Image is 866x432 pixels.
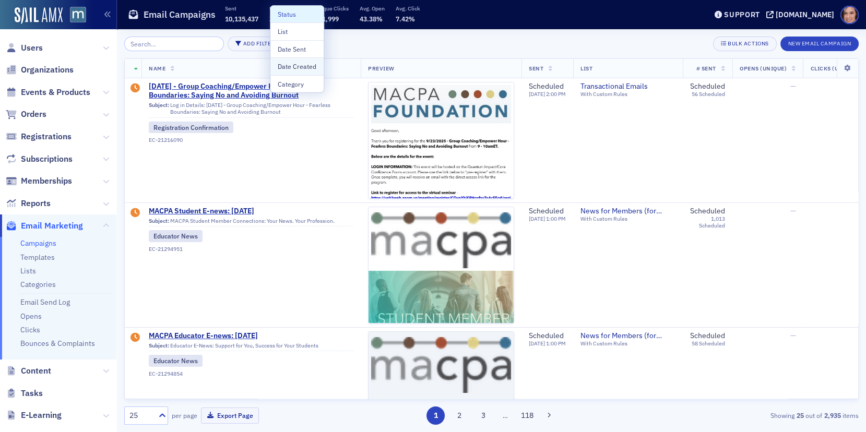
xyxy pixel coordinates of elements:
span: 7.42% [396,15,415,23]
span: [DATE] [529,340,546,347]
a: Campaigns [20,238,56,248]
a: Clicks [20,325,40,334]
span: … [498,411,513,420]
span: Preview [368,65,395,72]
a: Organizations [6,64,74,76]
span: Transactional Emails [580,82,675,91]
a: News for Members (for members only) [580,331,675,341]
strong: 2,935 [822,411,843,420]
div: With Custom Rules [580,91,675,98]
a: MACPA Student E-news: [DATE] [149,207,353,216]
a: [DATE] - Group Coaching/Empower Hour - Fearless Boundaries: Saying No and Avoiding Burnout [149,82,353,100]
div: Scheduled [690,331,725,341]
button: 3 [474,406,492,425]
div: Support [724,10,760,19]
span: Reports [21,198,51,209]
p: Sent [225,5,258,12]
div: Scheduled [529,331,566,341]
button: 118 [518,406,536,425]
button: List [270,22,324,40]
span: Sent [529,65,543,72]
p: Avg. Click [396,5,420,12]
div: MACPA Student Member Connections: Your News. Your Profession. [149,218,353,227]
span: 1:00 PM [546,340,566,347]
div: [DOMAIN_NAME] [776,10,834,19]
div: Log in Details: [DATE] - Group Coaching/Empower Hour - Fearless Boundaries: Saying No and Avoidin... [149,102,353,118]
a: Bounces & Complaints [20,339,95,348]
div: Draft [131,333,140,343]
p: Avg. Open [360,5,385,12]
div: Registration Confirmation [149,122,233,133]
span: 2:00 PM [546,90,566,98]
button: 1 [426,406,445,425]
a: E-Learning [6,410,62,421]
a: Reports [6,198,51,209]
a: Orders [6,109,46,120]
span: Organizations [21,64,74,76]
button: 2 [450,406,469,425]
div: Scheduled [529,82,566,91]
div: EC-21294951 [149,246,353,253]
button: Status [270,6,324,22]
span: [DATE] [529,90,546,98]
a: View Homepage [63,7,86,25]
button: Bulk Actions [713,37,776,51]
label: per page [172,411,197,420]
span: List [580,65,592,72]
a: Categories [20,280,56,289]
span: 43.38% [360,15,383,23]
a: Lists [20,266,36,275]
a: Templates [20,253,55,262]
div: Educator News [149,355,203,366]
button: New Email Campaign [780,37,859,51]
p: Unique Clicks [315,5,349,12]
span: Subject: [149,102,169,115]
span: — [790,331,796,340]
div: Category [278,79,316,89]
div: Educator E-News: Support for You, Success for Your Students [149,342,353,352]
div: Draft [131,208,140,219]
a: Users [6,42,43,54]
div: With Custom Rules [580,215,675,222]
div: EC-21294854 [149,370,353,377]
a: Content [6,365,51,377]
button: Category [270,75,324,92]
div: Date Sent [278,44,316,54]
a: Registrations [6,131,72,142]
div: Scheduled [690,82,725,91]
span: — [790,206,796,215]
a: Memberships [6,175,72,187]
input: Search… [124,37,224,51]
div: Scheduled [690,207,725,216]
span: [DATE] [529,215,546,222]
span: Content [21,365,51,377]
span: Tasks [21,388,43,399]
span: Memberships [21,175,72,187]
img: email-preview-2967.jpeg [369,82,514,402]
div: Showing out of items [621,411,859,420]
span: 3,280,160 [269,15,299,23]
span: Email Marketing [21,220,83,232]
a: New Email Campaign [780,38,859,47]
div: With Custom Rules [580,340,675,347]
span: Orders [21,109,46,120]
a: Opens [20,311,42,321]
a: News for Members (for members only) [580,207,675,216]
span: — [790,81,796,91]
a: Email Marketing [6,220,83,232]
span: 1:00 PM [546,215,566,222]
div: List [278,27,316,36]
p: Unique Opens [269,5,304,12]
a: Email Send Log [20,297,70,307]
a: Tasks [6,388,43,399]
span: # Sent [696,65,716,72]
img: SailAMX [70,7,86,23]
button: Date Created [270,57,324,75]
div: Draft [131,83,140,94]
div: EC-21216090 [149,137,353,143]
span: Registrations [21,131,72,142]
